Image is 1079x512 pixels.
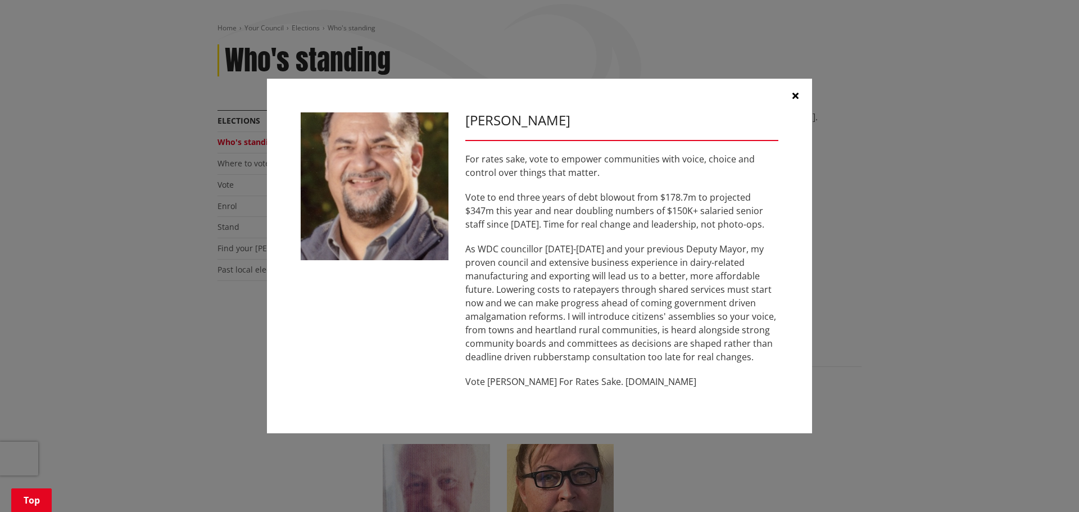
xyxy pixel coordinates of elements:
p: Vote to end three years of debt blowout from $178.7m to projected $347m this year and near doubli... [465,191,778,231]
iframe: Messenger Launcher [1027,465,1068,505]
p: For rates sake, vote to empower communities with voice, choice and control over things that matter. [465,152,778,179]
img: WO-M__BECH_A__EWN4j [301,112,448,260]
h3: [PERSON_NAME] [465,112,778,129]
a: Top [11,488,52,512]
p: Vote [PERSON_NAME] For Rates Sake. [DOMAIN_NAME] [465,375,778,388]
p: As WDC councillor [DATE]-[DATE] and your previous Deputy Mayor, my proven council and extensive b... [465,242,778,364]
